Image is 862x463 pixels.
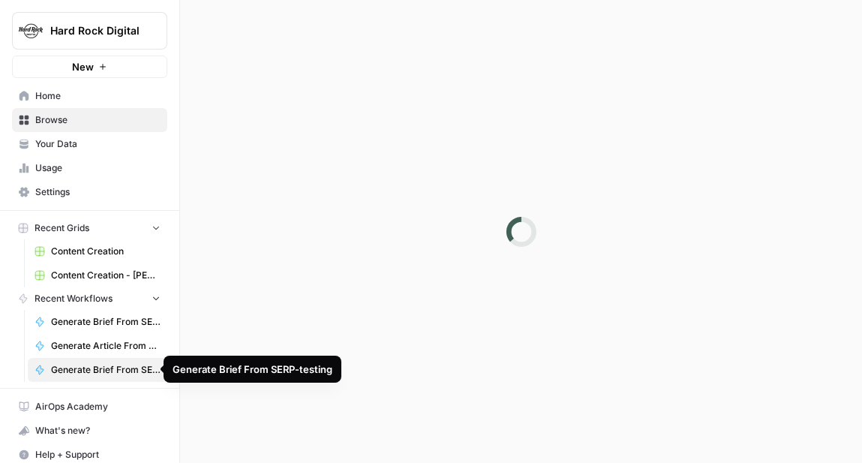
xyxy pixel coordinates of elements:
[12,419,167,443] button: What's new?
[35,113,161,127] span: Browse
[12,56,167,78] button: New
[51,269,161,282] span: Content Creation - [PERSON_NAME]
[28,239,167,263] a: Content Creation
[12,180,167,204] a: Settings
[51,315,161,329] span: Generate Brief From SERP
[12,84,167,108] a: Home
[72,59,94,74] span: New
[35,400,161,413] span: AirOps Academy
[12,12,167,50] button: Workspace: Hard Rock Digital
[12,287,167,310] button: Recent Workflows
[51,363,161,377] span: Generate Brief From SERP-testing
[35,448,161,461] span: Help + Support
[12,395,167,419] a: AirOps Academy
[35,137,161,151] span: Your Data
[13,419,167,442] div: What's new?
[12,156,167,180] a: Usage
[17,17,44,44] img: Hard Rock Digital Logo
[35,185,161,199] span: Settings
[35,161,161,175] span: Usage
[12,108,167,132] a: Browse
[51,339,161,353] span: Generate Article From Outline
[28,334,167,358] a: Generate Article From Outline
[51,245,161,258] span: Content Creation
[35,89,161,103] span: Home
[35,292,113,305] span: Recent Workflows
[35,221,89,235] span: Recent Grids
[28,310,167,334] a: Generate Brief From SERP
[28,263,167,287] a: Content Creation - [PERSON_NAME]
[12,217,167,239] button: Recent Grids
[12,132,167,156] a: Your Data
[50,23,141,38] span: Hard Rock Digital
[28,358,167,382] a: Generate Brief From SERP-testing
